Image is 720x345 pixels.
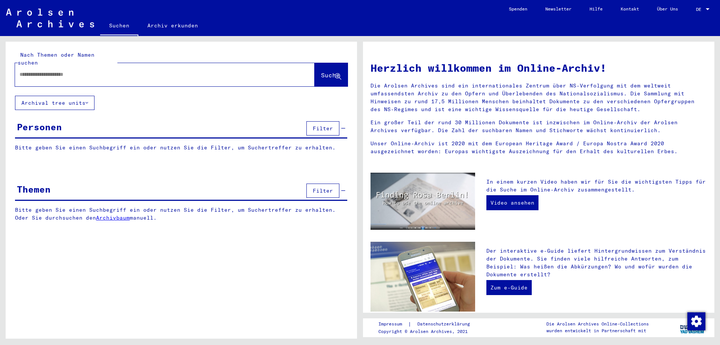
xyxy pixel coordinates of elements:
h1: Herzlich willkommen im Online-Archiv! [370,60,707,76]
p: In einem kurzen Video haben wir für Sie die wichtigsten Tipps für die Suche im Online-Archiv zusa... [486,178,707,194]
p: Bitte geben Sie einen Suchbegriff ein oder nutzen Sie die Filter, um Suchertreffer zu erhalten. [15,144,347,152]
p: Unser Online-Archiv ist 2020 mit dem European Heritage Award / Europa Nostra Award 2020 ausgezeic... [370,140,707,155]
mat-label: Nach Themen oder Namen suchen [18,51,94,66]
img: Arolsen_neg.svg [6,9,94,27]
div: Personen [17,120,62,134]
img: Zustimmung ändern [687,312,705,330]
p: Die Arolsen Archives sind ein internationales Zentrum über NS-Verfolgung mit dem weltweit umfasse... [370,82,707,113]
div: | [378,320,479,328]
a: Datenschutzerklärung [411,320,479,328]
img: eguide.jpg [370,242,475,312]
a: Archiv erkunden [138,17,207,35]
button: Suche [315,63,348,86]
div: Themen [17,182,51,196]
span: Filter [313,125,333,132]
button: Filter [306,184,339,198]
a: Zum e-Guide [486,280,532,295]
button: Archival tree units [15,96,94,110]
p: Die Arolsen Archives Online-Collections [546,321,649,327]
span: Suche [321,71,340,79]
a: Impressum [378,320,408,328]
p: Der interaktive e-Guide liefert Hintergrundwissen zum Verständnis der Dokumente. Sie finden viele... [486,247,707,279]
span: DE [696,7,704,12]
p: Bitte geben Sie einen Suchbegriff ein oder nutzen Sie die Filter, um Suchertreffer zu erhalten. O... [15,206,348,222]
div: Zustimmung ändern [687,312,705,330]
p: Copyright © Arolsen Archives, 2021 [378,328,479,335]
a: Suchen [100,17,138,36]
img: yv_logo.png [678,318,706,337]
button: Filter [306,121,339,136]
span: Filter [313,187,333,194]
p: wurden entwickelt in Partnerschaft mit [546,327,649,334]
a: Archivbaum [96,214,130,221]
a: Video ansehen [486,195,538,210]
p: Ein großer Teil der rund 30 Millionen Dokumente ist inzwischen im Online-Archiv der Arolsen Archi... [370,119,707,134]
img: video.jpg [370,173,475,230]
